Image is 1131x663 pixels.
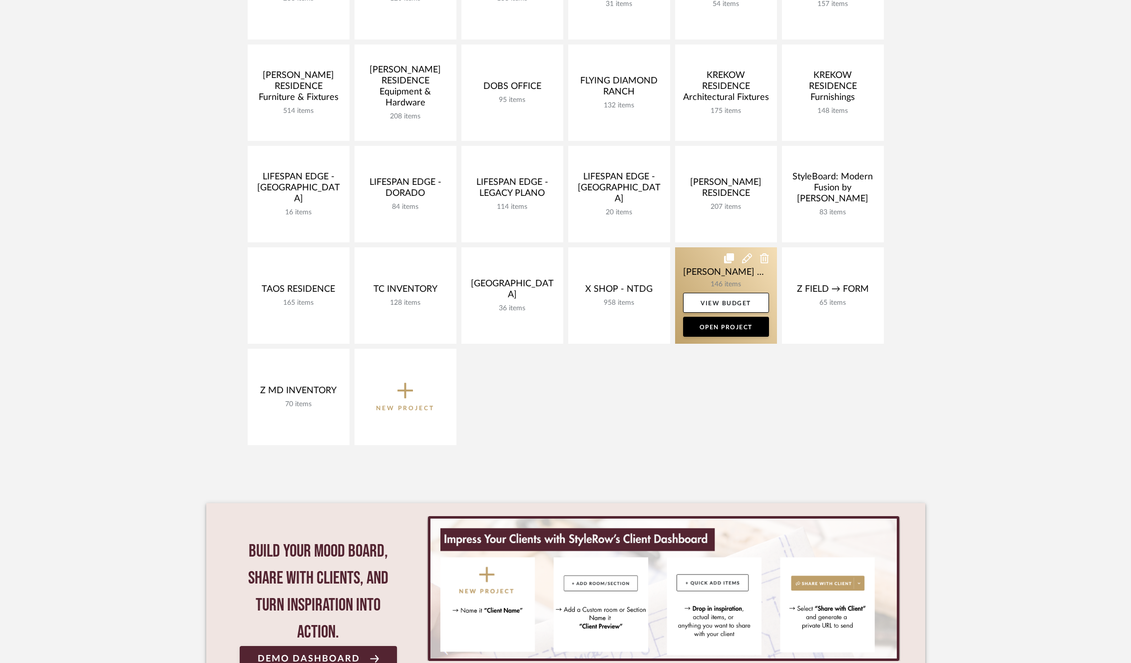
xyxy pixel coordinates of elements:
[256,385,342,400] div: Z MD INVENTORY
[363,64,448,112] div: [PERSON_NAME] RESIDENCE Equipment & Hardware
[790,208,876,217] div: 83 items
[256,107,342,115] div: 514 items
[576,75,662,101] div: FLYING DIAMOND RANCH
[355,349,456,445] button: New Project
[427,516,900,661] div: 0
[469,81,555,96] div: DOBS OFFICE
[790,171,876,208] div: StyleBoard: Modern Fusion by [PERSON_NAME]
[363,299,448,307] div: 128 items
[256,208,342,217] div: 16 items
[576,208,662,217] div: 20 items
[469,304,555,313] div: 36 items
[256,299,342,307] div: 165 items
[363,203,448,211] div: 84 items
[256,284,342,299] div: TAOS RESIDENCE
[256,171,342,208] div: LIFESPAN EDGE - [GEOGRAPHIC_DATA]
[790,299,876,307] div: 65 items
[683,107,769,115] div: 175 items
[683,293,769,313] a: View Budget
[256,70,342,107] div: [PERSON_NAME] RESIDENCE Furniture & Fixtures
[469,96,555,104] div: 95 items
[683,317,769,337] a: Open Project
[469,203,555,211] div: 114 items
[683,203,769,211] div: 207 items
[683,177,769,203] div: [PERSON_NAME] RESIDENCE
[469,278,555,304] div: [GEOGRAPHIC_DATA]
[790,284,876,299] div: Z FIELD → FORM
[363,112,448,121] div: 208 items
[576,299,662,307] div: 958 items
[256,400,342,409] div: 70 items
[363,284,448,299] div: TC INVENTORY
[430,519,896,659] img: StyleRow_Client_Dashboard_Banner__1_.png
[240,538,397,646] div: Build your mood board, share with clients, and turn inspiration into action.
[683,70,769,107] div: KREKOW RESIDENCE Architectural Fixtures
[376,403,434,413] p: New Project
[363,177,448,203] div: LIFESPAN EDGE - DORADO
[576,171,662,208] div: LIFESPAN EDGE - [GEOGRAPHIC_DATA]
[469,177,555,203] div: LIFESPAN EDGE - LEGACY PLANO
[790,70,876,107] div: KREKOW RESIDENCE Furnishings
[790,107,876,115] div: 148 items
[576,284,662,299] div: X SHOP - NTDG
[576,101,662,110] div: 132 items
